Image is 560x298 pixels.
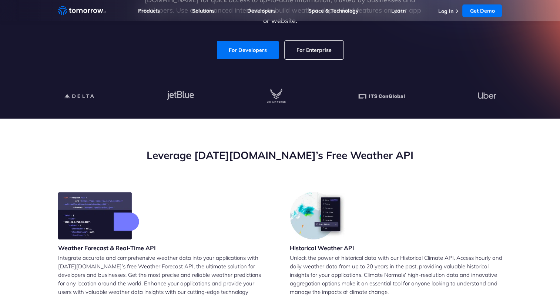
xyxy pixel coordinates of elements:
a: Solutions [192,7,215,14]
a: Get Demo [462,4,502,17]
a: Space & Technology [308,7,359,14]
p: Unlock the power of historical data with our Historical Climate API. Access hourly and daily weat... [290,254,502,296]
h3: Weather Forecast & Real-Time API [58,244,156,252]
h3: Historical Weather API [290,244,354,252]
a: Products [138,7,160,14]
a: For Developers [217,41,279,59]
h2: Leverage [DATE][DOMAIN_NAME]’s Free Weather API [58,148,502,162]
a: Home link [58,5,106,16]
a: Log In [438,8,453,14]
a: Learn [391,7,406,14]
a: For Enterprise [285,41,343,59]
a: Developers [247,7,276,14]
